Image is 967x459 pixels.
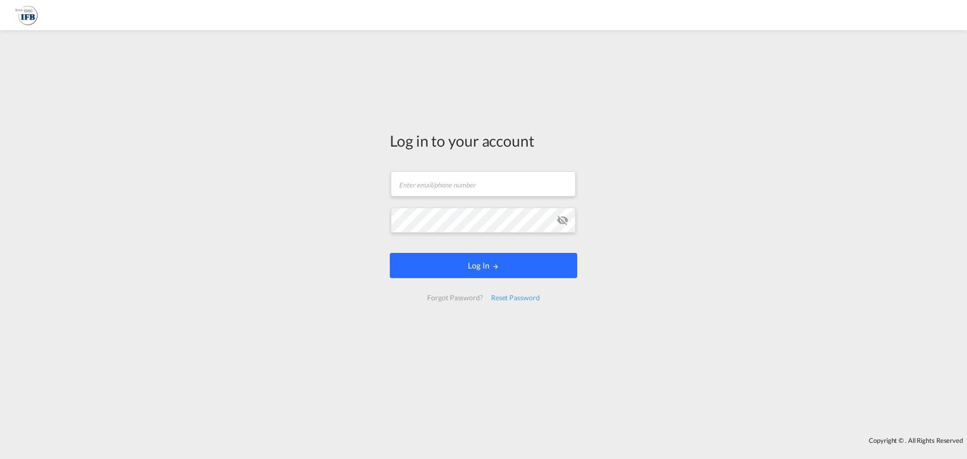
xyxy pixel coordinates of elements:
[390,130,577,151] div: Log in to your account
[390,253,577,278] button: LOGIN
[15,4,38,27] img: b628ab10256c11eeb52753acbc15d091.png
[423,289,487,307] div: Forgot Password?
[487,289,544,307] div: Reset Password
[557,214,569,226] md-icon: icon-eye-off
[391,171,576,196] input: Enter email/phone number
